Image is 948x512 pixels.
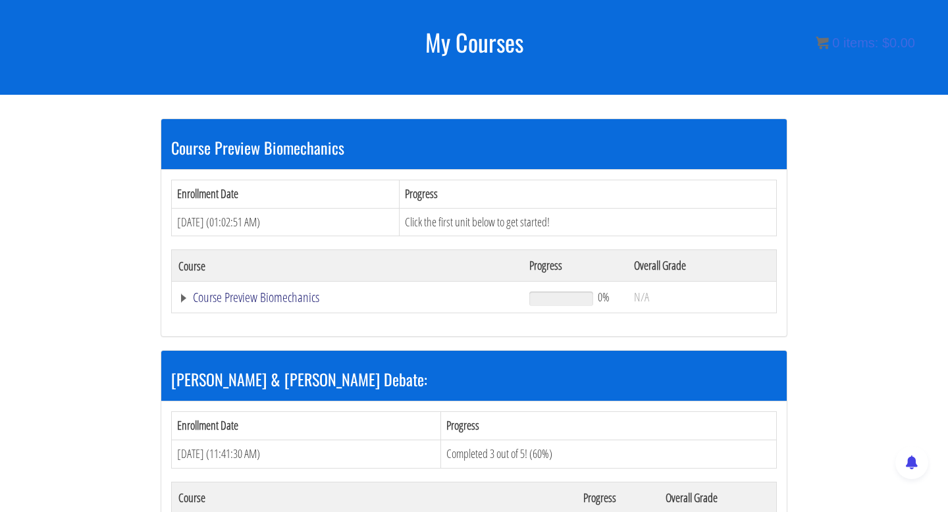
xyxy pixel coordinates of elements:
th: Overall Grade [627,250,776,282]
span: 0% [598,290,610,304]
h3: Course Preview Biomechanics [171,139,777,156]
th: Enrollment Date [172,412,441,440]
a: 0 items: $0.00 [816,36,915,50]
td: [DATE] (11:41:30 AM) [172,440,441,468]
span: items: [843,36,878,50]
span: 0 [832,36,839,50]
th: Progress [523,250,627,282]
h3: [PERSON_NAME] & [PERSON_NAME] Debate: [171,371,777,388]
td: [DATE] (01:02:51 AM) [172,208,400,236]
span: $ [882,36,889,50]
th: Progress [399,180,776,208]
th: Enrollment Date [172,180,400,208]
td: Completed 3 out of 5! (60%) [441,440,777,468]
a: Course Preview Biomechanics [178,291,516,304]
img: icon11.png [816,36,829,49]
td: Click the first unit below to get started! [399,208,776,236]
bdi: 0.00 [882,36,915,50]
th: Course [172,250,523,282]
td: N/A [627,282,776,313]
th: Progress [441,412,777,440]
